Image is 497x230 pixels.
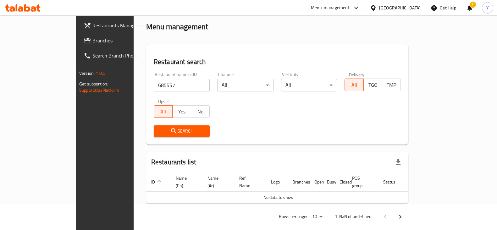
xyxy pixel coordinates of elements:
[335,213,371,221] p: 1-NaN of undefined
[310,212,325,222] div: Rows per page:
[159,127,205,135] span: Search
[79,48,159,63] a: Search Branch Phone
[263,193,294,201] span: No data to show
[393,209,408,224] button: Next page
[281,79,337,91] div: All
[334,172,347,192] th: Closed
[172,105,191,118] button: Yes
[151,157,196,167] h2: Restaurants list
[217,79,273,91] div: All
[79,33,159,48] a: Branches
[366,80,380,90] span: TGO
[363,79,382,91] button: TGO
[157,107,170,116] span: All
[345,79,363,91] button: All
[146,172,433,204] table: enhanced table
[92,22,154,29] span: Restaurants Management
[352,174,371,189] span: POS group
[382,79,401,91] button: TMP
[279,213,307,221] p: Rows per page:
[176,174,195,189] span: Name (En)
[391,155,406,170] div: Export file
[347,80,361,90] span: All
[311,4,350,12] div: Menu-management
[154,79,210,91] input: Search for restaurant name or ID..
[146,22,208,32] h2: Menu management
[79,69,95,77] span: Version:
[79,18,159,33] a: Restaurants Management
[154,57,401,67] h2: Restaurant search
[385,80,398,90] span: TMP
[239,174,258,189] span: Ref. Name
[266,172,287,192] th: Logo
[79,86,119,94] a: Support.OpsPlatform
[379,4,421,11] div: [GEOGRAPHIC_DATA]
[96,69,105,77] span: 1.0.0
[92,37,154,44] span: Branches
[154,125,210,137] button: Search
[349,72,365,77] label: Delivery
[486,4,489,11] span: Y
[175,107,189,116] span: Yes
[151,178,163,186] span: ID
[154,105,173,118] button: All
[191,105,210,118] button: No
[79,80,108,88] span: Get support on:
[383,178,404,186] span: Status
[322,172,334,192] th: Busy
[287,172,309,192] th: Branches
[309,172,322,192] th: Open
[92,52,154,59] span: Search Branch Phone
[207,174,227,189] span: Name (Ar)
[158,99,170,103] label: Upsell
[194,107,207,116] span: No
